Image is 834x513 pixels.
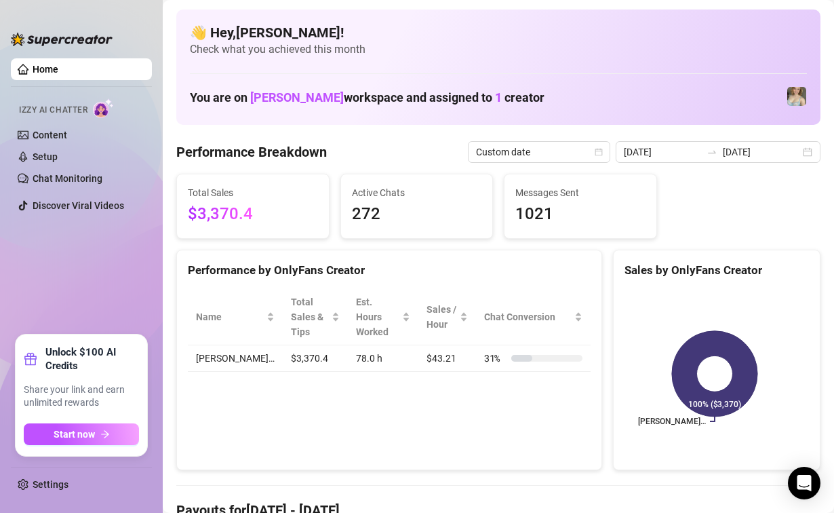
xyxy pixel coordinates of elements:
img: logo-BBDzfeDw.svg [11,33,113,46]
th: Total Sales & Tips [283,289,348,345]
input: End date [723,145,800,159]
h4: 👋 Hey, [PERSON_NAME] ! [190,23,807,42]
span: Izzy AI Chatter [19,104,87,117]
td: [PERSON_NAME]… [188,345,283,372]
a: Content [33,130,67,140]
div: Open Intercom Messenger [788,467,820,499]
div: Est. Hours Worked [356,294,399,339]
td: $43.21 [418,345,476,372]
a: Setup [33,151,58,162]
input: Start date [624,145,701,159]
td: $3,370.4 [283,345,348,372]
span: arrow-right [100,430,110,439]
td: 78.0 h [348,345,418,372]
span: calendar [595,148,603,156]
span: Total Sales [188,185,318,200]
span: Custom date [476,142,602,162]
span: Start now [54,429,95,440]
th: Chat Conversion [476,289,591,345]
h1: You are on workspace and assigned to creator [190,90,544,105]
span: [PERSON_NAME] [250,90,344,104]
a: Settings [33,479,68,490]
img: Sarah [787,87,806,106]
span: 1021 [515,202,646,227]
span: $3,370.4 [188,202,318,227]
a: Discover Viral Videos [33,200,124,211]
span: 31 % [484,351,506,366]
a: Chat Monitoring [33,173,102,184]
strong: Unlock $100 AI Credits [45,345,139,373]
span: Share your link and earn unlimited rewards [24,383,139,410]
span: Check what you achieved this month [190,42,807,57]
span: 272 [352,202,482,227]
a: Home [33,64,58,75]
span: Total Sales & Tips [291,294,329,339]
th: Name [188,289,283,345]
span: Chat Conversion [484,309,572,324]
span: to [707,147,717,157]
button: Start nowarrow-right [24,423,139,445]
span: swap-right [707,147,717,157]
span: Active Chats [352,185,482,200]
span: gift [24,352,37,366]
span: 1 [495,90,502,104]
div: Sales by OnlyFans Creator [624,261,809,280]
th: Sales / Hour [418,289,476,345]
span: Messages Sent [515,185,646,200]
span: Sales / Hour [426,302,457,332]
span: Name [196,309,264,324]
h4: Performance Breakdown [176,142,327,161]
img: AI Chatter [93,98,114,118]
div: Performance by OnlyFans Creator [188,261,591,280]
text: [PERSON_NAME]… [638,417,706,426]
